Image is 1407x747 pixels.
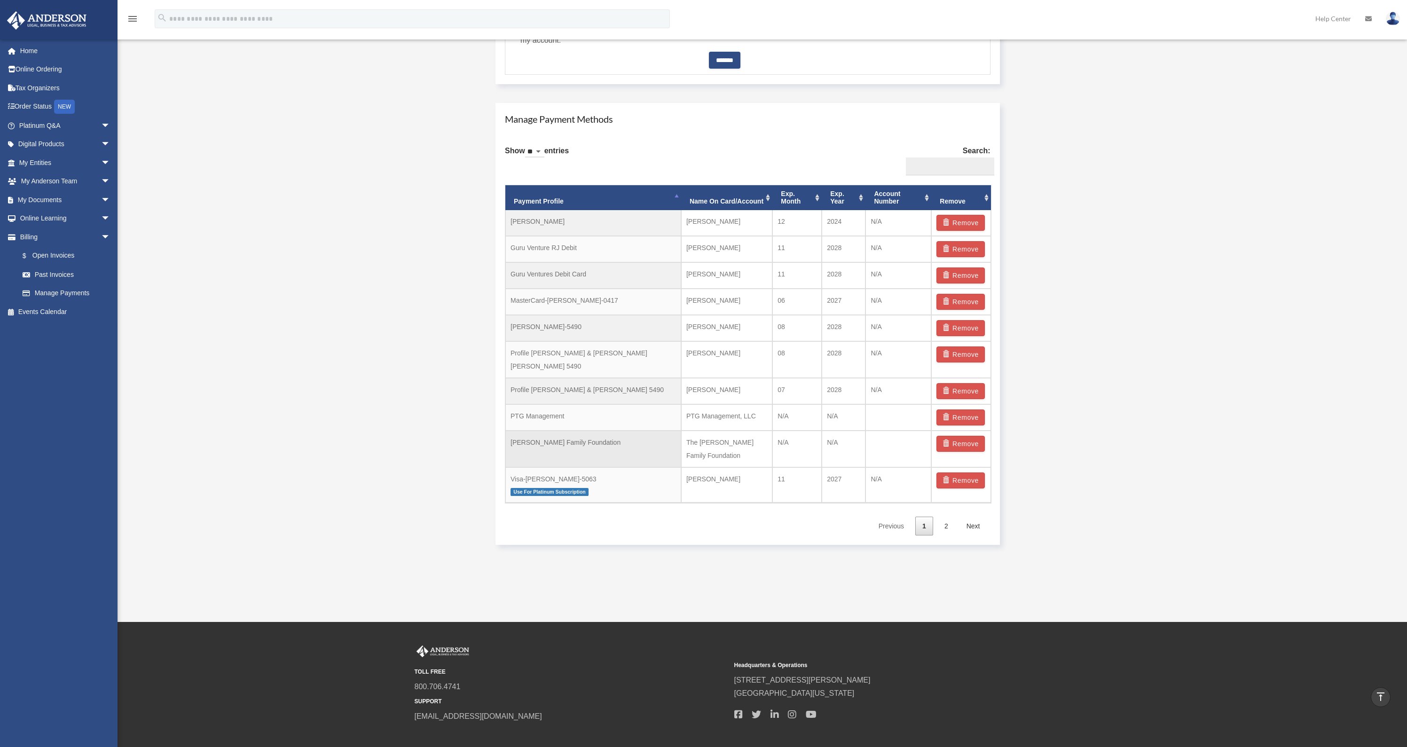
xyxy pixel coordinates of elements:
td: 2028 [822,341,865,378]
button: Remove [936,241,985,257]
i: search [157,13,167,23]
h4: Manage Payment Methods [505,112,990,126]
td: Profile [PERSON_NAME] & [PERSON_NAME] 5490 [505,378,681,404]
a: Digital Productsarrow_drop_down [7,135,125,154]
a: Platinum Q&Aarrow_drop_down [7,116,125,135]
a: Billingarrow_drop_down [7,228,125,246]
td: N/A [822,431,865,467]
div: NEW [54,100,75,114]
td: [PERSON_NAME] Family Foundation [505,431,681,467]
th: Name On Card/Account: activate to sort column ascending [681,185,772,211]
td: Guru Venture RJ Debit [505,236,681,262]
span: arrow_drop_down [101,153,120,173]
span: arrow_drop_down [101,135,120,154]
td: 11 [772,262,822,289]
button: Remove [936,320,985,336]
button: Remove [936,383,985,399]
td: N/A [865,289,931,315]
button: Remove [936,267,985,283]
a: Order StatusNEW [7,97,125,117]
a: Online Ordering [7,60,125,79]
a: 2 [937,517,955,536]
a: My Anderson Teamarrow_drop_down [7,172,125,191]
td: 11 [772,236,822,262]
td: [PERSON_NAME] [681,341,772,378]
td: The [PERSON_NAME] Family Foundation [681,431,772,467]
img: User Pic [1386,12,1400,25]
a: Previous [872,517,911,536]
td: [PERSON_NAME] [505,210,681,236]
a: Past Invoices [13,265,125,284]
td: 08 [772,341,822,378]
span: arrow_drop_down [101,209,120,228]
td: N/A [865,262,931,289]
button: Remove [936,409,985,425]
td: N/A [772,431,822,467]
td: N/A [865,378,931,404]
a: Events Calendar [7,302,125,321]
td: [PERSON_NAME]-5490 [505,315,681,341]
a: My Entitiesarrow_drop_down [7,153,125,172]
td: Profile [PERSON_NAME] & [PERSON_NAME] [PERSON_NAME] 5490 [505,341,681,378]
td: 2028 [822,236,865,262]
button: Remove [936,436,985,452]
td: N/A [865,315,931,341]
small: SUPPORT [415,697,728,707]
td: 12 [772,210,822,236]
td: 2024 [822,210,865,236]
td: 11 [772,467,822,503]
button: Remove [936,215,985,231]
a: $Open Invoices [13,246,125,266]
a: [STREET_ADDRESS][PERSON_NAME] [734,676,871,684]
td: 2028 [822,315,865,341]
i: menu [127,13,138,24]
td: 06 [772,289,822,315]
td: 2028 [822,378,865,404]
td: 2027 [822,289,865,315]
a: vertical_align_top [1371,687,1391,707]
a: 1 [915,517,933,536]
td: [PERSON_NAME] [681,289,772,315]
a: Online Learningarrow_drop_down [7,209,125,228]
td: N/A [772,404,822,431]
td: [PERSON_NAME] [681,210,772,236]
a: Next [959,517,987,536]
td: 2028 [822,262,865,289]
td: [PERSON_NAME] [681,467,772,503]
small: TOLL FREE [415,667,728,677]
small: Headquarters & Operations [734,661,1047,670]
td: [PERSON_NAME] [681,378,772,404]
th: Exp. Month: activate to sort column ascending [772,185,822,211]
td: N/A [865,467,931,503]
span: $ [28,250,32,262]
td: [PERSON_NAME] [681,236,772,262]
a: Tax Organizers [7,79,125,97]
th: Remove: activate to sort column ascending [931,185,990,211]
td: N/A [822,404,865,431]
input: Search: [906,157,994,175]
span: arrow_drop_down [101,228,120,247]
td: 2027 [822,467,865,503]
th: Account Number: activate to sort column ascending [865,185,931,211]
select: Showentries [525,147,544,157]
td: Guru Ventures Debit Card [505,262,681,289]
td: N/A [865,341,931,378]
img: Anderson Advisors Platinum Portal [4,11,89,30]
td: PTG Management, LLC [681,404,772,431]
td: N/A [865,236,931,262]
td: 07 [772,378,822,404]
span: arrow_drop_down [101,116,120,135]
a: menu [127,16,138,24]
img: Anderson Advisors Platinum Portal [415,645,471,658]
button: Remove [936,472,985,488]
span: arrow_drop_down [101,172,120,191]
button: Remove [936,346,985,362]
a: [GEOGRAPHIC_DATA][US_STATE] [734,689,855,697]
a: 800.706.4741 [415,683,461,691]
th: Exp. Year: activate to sort column ascending [822,185,865,211]
label: Search: [902,144,990,175]
th: Payment Profile: activate to sort column descending [505,185,681,211]
span: Use For Platinum Subscription [511,488,589,496]
td: PTG Management [505,404,681,431]
a: Manage Payments [13,284,120,303]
